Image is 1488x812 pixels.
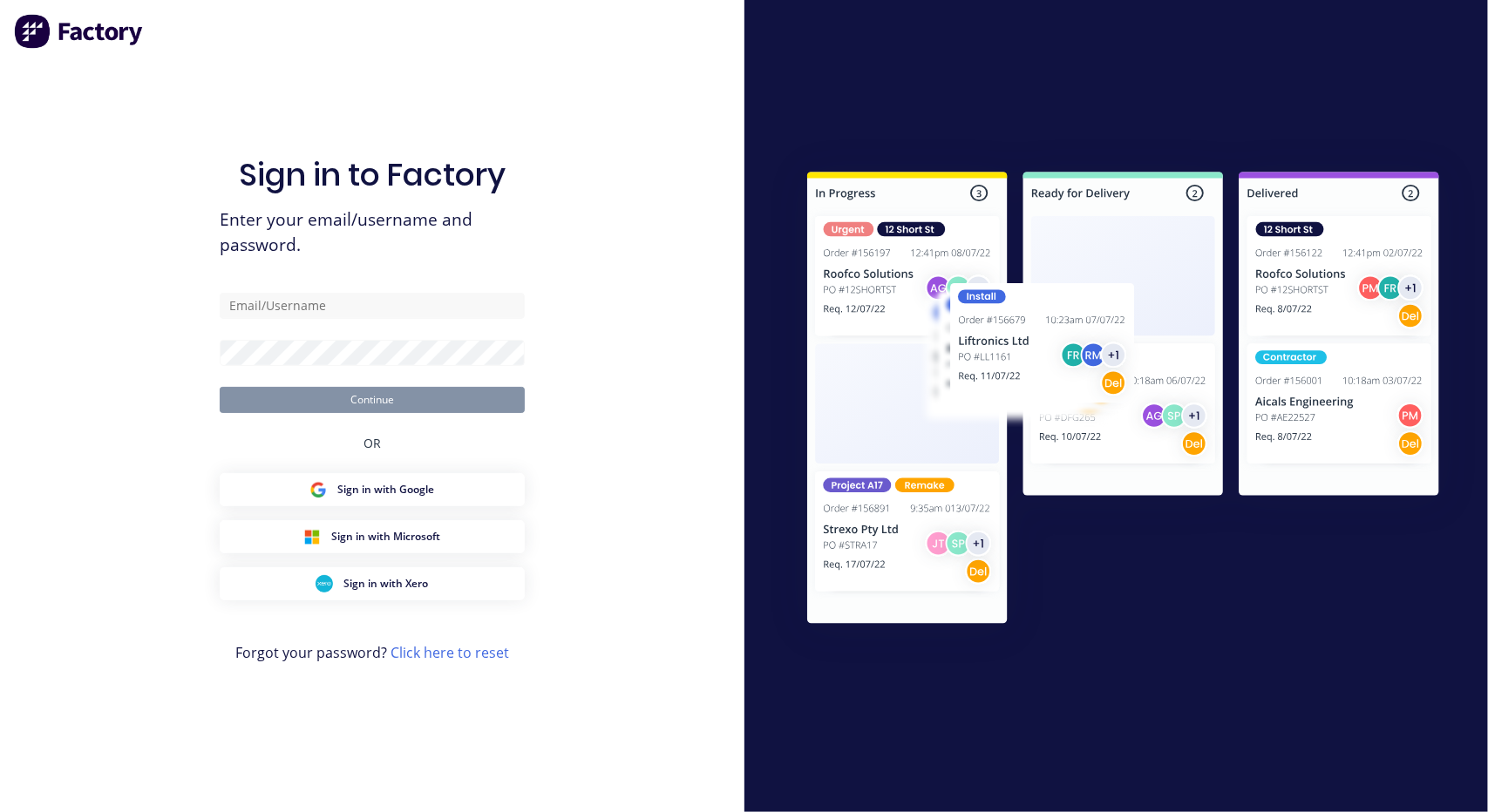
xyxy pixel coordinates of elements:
[331,529,440,545] span: Sign in with Microsoft
[316,575,333,592] img: Xero Sign in
[364,413,381,473] div: OR
[769,137,1478,665] img: Sign in
[337,482,434,497] span: Sign in with Google
[220,520,525,553] button: Microsoft Sign inSign in with Microsoft
[220,387,525,413] button: Continue
[239,156,506,193] h1: Sign in to Factory
[220,567,525,600] button: Xero Sign inSign in with Xero
[235,642,509,663] span: Forgot your password?
[309,481,327,498] img: Google Sign in
[303,528,321,545] img: Microsoft Sign in
[343,576,428,592] span: Sign in with Xero
[220,473,525,506] button: Google Sign inSign in with Google
[14,14,145,49] img: Factory
[391,643,509,662] a: Click here to reset
[220,207,525,258] span: Enter your email/username and password.
[220,293,525,319] input: Email/Username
